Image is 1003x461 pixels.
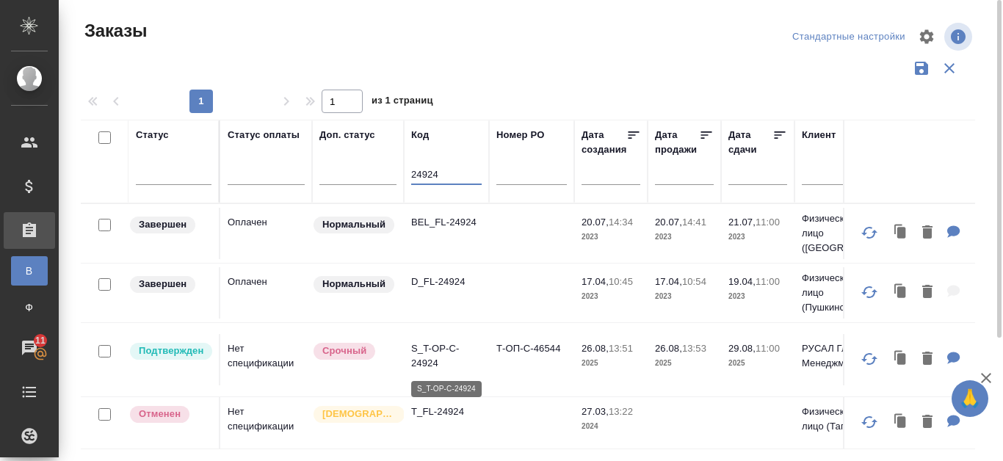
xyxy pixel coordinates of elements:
[139,407,181,421] p: Отменен
[728,343,756,354] p: 29.08,
[11,256,48,286] a: В
[789,26,909,48] div: split button
[915,218,940,248] button: Удалить
[411,275,482,289] p: D_FL-24924
[322,217,385,232] p: Нормальный
[802,341,872,371] p: РУСАЛ Глобал Менеджмент
[139,344,203,358] p: Подтвержден
[322,407,396,421] p: [DEMOGRAPHIC_DATA]
[908,54,935,82] button: Сохранить фильтры
[411,128,429,142] div: Код
[582,230,640,244] p: 2023
[852,341,887,377] button: Обновить
[128,275,211,294] div: Выставляет КМ при направлении счета или после выполнения всех работ/сдачи заказа клиенту. Окончат...
[802,128,836,142] div: Клиент
[11,293,48,322] a: Ф
[81,19,147,43] span: Заказы
[220,334,312,385] td: Нет спецификации
[228,128,300,142] div: Статус оплаты
[609,276,633,287] p: 10:45
[128,404,211,424] div: Выставляет КМ после отмены со стороны клиента. Если уже после запуска – КМ пишет ПМу про отмену, ...
[952,380,988,417] button: 🙏
[220,397,312,449] td: Нет спецификации
[582,128,626,157] div: Дата создания
[887,218,915,248] button: Клонировать
[4,330,55,366] a: 11
[935,54,963,82] button: Сбросить фильтры
[220,267,312,319] td: Оплачен
[411,404,482,419] p: T_FL-24924
[220,208,312,259] td: Оплачен
[728,128,772,157] div: Дата сдачи
[655,128,699,157] div: Дата продажи
[582,217,609,228] p: 20.07,
[609,406,633,417] p: 13:22
[944,23,975,51] span: Посмотреть информацию
[655,276,682,287] p: 17.04,
[322,344,366,358] p: Срочный
[802,271,872,315] p: Физическое лицо (Пушкинская)
[915,344,940,374] button: Удалить
[728,217,756,228] p: 21.07,
[756,217,780,228] p: 11:00
[802,404,872,434] p: Физическое лицо (Таганка)
[312,275,397,294] div: Статус по умолчанию для стандартных заказов
[682,217,706,228] p: 14:41
[18,264,40,278] span: В
[411,341,482,371] p: S_T-OP-C-24924
[756,343,780,354] p: 11:00
[489,334,574,385] td: Т-ОП-С-46544
[852,275,887,310] button: Обновить
[728,289,787,304] p: 2023
[682,276,706,287] p: 10:54
[319,128,375,142] div: Доп. статус
[128,341,211,361] div: Выставляет КМ после уточнения всех необходимых деталей и получения согласия клиента на запуск. С ...
[802,211,872,255] p: Физическое лицо ([GEOGRAPHIC_DATA])
[915,277,940,308] button: Удалить
[582,343,609,354] p: 26.08,
[312,341,397,361] div: Выставляется автоматически, если на указанный объем услуг необходимо больше времени в стандартном...
[582,406,609,417] p: 27.03,
[655,343,682,354] p: 26.08,
[128,215,211,235] div: Выставляет КМ при направлении счета или после выполнения всех работ/сдачи заказа клиенту. Окончат...
[756,276,780,287] p: 11:00
[957,383,982,414] span: 🙏
[139,277,187,291] p: Завершен
[682,343,706,354] p: 13:53
[411,215,482,230] p: BEL_FL-24924
[728,356,787,371] p: 2025
[915,407,940,438] button: Удалить
[139,217,187,232] p: Завершен
[322,277,385,291] p: Нормальный
[728,276,756,287] p: 19.04,
[582,276,609,287] p: 17.04,
[655,217,682,228] p: 20.07,
[887,344,915,374] button: Клонировать
[26,333,54,348] span: 11
[312,215,397,235] div: Статус по умолчанию для стандартных заказов
[852,215,887,250] button: Обновить
[18,300,40,315] span: Ф
[582,289,640,304] p: 2023
[909,19,944,54] span: Настроить таблицу
[655,356,714,371] p: 2025
[655,230,714,244] p: 2023
[136,128,169,142] div: Статус
[609,343,633,354] p: 13:51
[582,356,640,371] p: 2025
[496,128,544,142] div: Номер PO
[887,277,915,308] button: Клонировать
[609,217,633,228] p: 14:34
[582,419,640,434] p: 2024
[655,289,714,304] p: 2023
[372,92,433,113] span: из 1 страниц
[312,404,397,424] div: Выставляется автоматически для первых 3 заказов нового контактного лица. Особое внимание
[887,407,915,438] button: Клонировать
[728,230,787,244] p: 2023
[852,404,887,440] button: Обновить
